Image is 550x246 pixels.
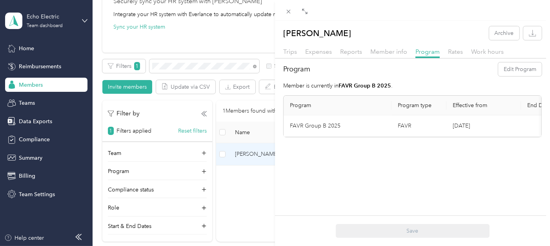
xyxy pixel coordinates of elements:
[370,48,407,55] span: Member info
[448,48,463,55] span: Rates
[283,26,351,40] p: [PERSON_NAME]
[446,96,521,115] th: Effective from
[340,48,362,55] span: Reports
[506,202,550,246] iframe: Everlance-gr Chat Button Frame
[498,62,542,76] button: Edit Program
[305,48,332,55] span: Expenses
[284,96,392,115] th: Program
[284,115,392,137] td: FAVR Group B 2025
[283,82,542,90] p: Member is currently in .
[471,48,504,55] span: Work hours
[283,64,310,75] h2: Program
[489,26,519,40] button: Archive
[446,115,521,137] td: [DATE]
[392,115,446,137] td: FAVR
[392,96,446,115] th: Program type
[283,48,297,55] span: Trips
[339,82,391,89] strong: FAVR Group B 2025
[415,48,440,55] span: Program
